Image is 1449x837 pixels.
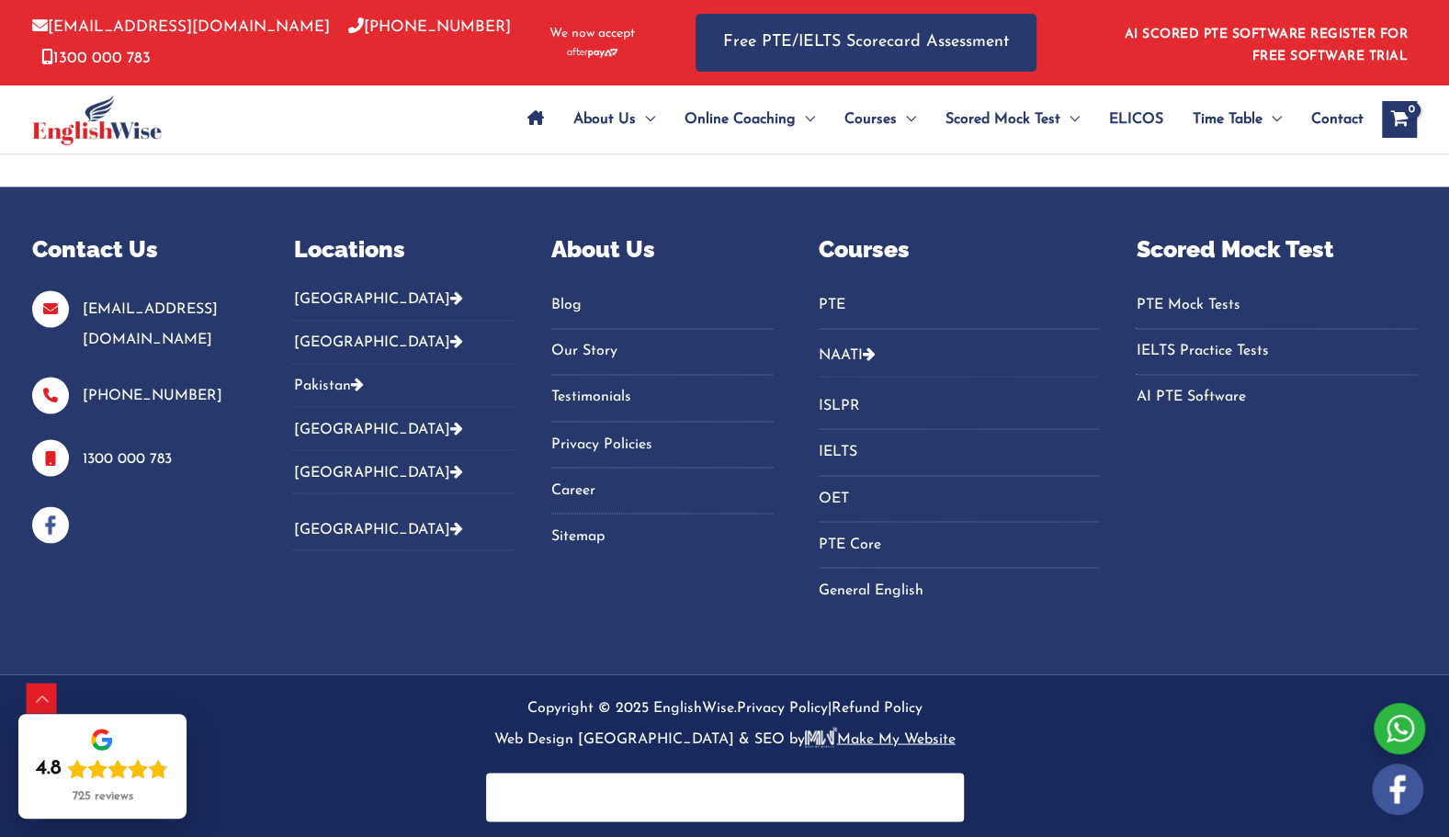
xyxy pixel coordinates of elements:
nav: Menu [1136,290,1417,413]
div: Rating: 4.8 out of 5 [36,756,168,782]
a: Career [551,475,773,505]
a: [PHONE_NUMBER] [83,389,222,403]
span: Menu Toggle [636,87,655,152]
a: PTE Core [819,529,1100,560]
a: View Shopping Cart, empty [1382,101,1417,138]
a: General English [819,575,1100,605]
a: PTE Mock Tests [1136,290,1417,321]
button: [GEOGRAPHIC_DATA] [293,450,515,493]
a: [EMAIL_ADDRESS][DOMAIN_NAME] [32,19,330,35]
div: 725 reviews [72,789,132,804]
button: [GEOGRAPHIC_DATA] [293,321,515,364]
img: white-facebook.png [1372,763,1423,815]
span: About Us [573,87,636,152]
a: Our Story [551,336,773,367]
a: About UsMenu Toggle [559,87,670,152]
aside: Footer Widget 4 [819,232,1100,628]
div: 4.8 [36,756,62,782]
a: Online CoachingMenu Toggle [670,87,830,152]
nav: Site Navigation: Main Menu [513,87,1364,152]
button: NAATI [819,334,1100,377]
a: Privacy Policies [551,429,773,459]
a: 1300 000 783 [41,51,151,66]
aside: Header Widget 1 [1114,13,1417,73]
a: [PHONE_NUMBER] [348,19,511,35]
p: Scored Mock Test [1136,232,1417,267]
aside: Footer Widget 2 [293,232,515,564]
span: Time Table [1193,87,1262,152]
a: AI SCORED PTE SOFTWARE REGISTER FOR FREE SOFTWARE TRIAL [1125,28,1409,63]
a: ISLPR [819,390,1100,421]
img: facebook-blue-icons.png [32,506,69,543]
a: Scored Mock TestMenu Toggle [931,87,1094,152]
a: IELTS [819,436,1100,467]
span: Menu Toggle [796,87,815,152]
img: Afterpay-Logo [567,48,617,58]
button: [GEOGRAPHIC_DATA] [293,407,515,450]
a: Blog [551,290,773,321]
span: We now accept [549,25,635,43]
span: Scored Mock Test [945,87,1060,152]
a: ELICOS [1094,87,1178,152]
img: cropped-ew-logo [32,95,162,145]
p: Courses [819,232,1100,267]
a: AI PTE Software [1136,382,1417,413]
a: Testimonials [551,382,773,413]
a: Sitemap [551,521,773,551]
a: IELTS Practice Tests [1136,336,1417,367]
a: CoursesMenu Toggle [830,87,931,152]
p: Contact Us [32,232,247,267]
p: About Us [551,232,773,267]
a: [EMAIL_ADDRESS][DOMAIN_NAME] [83,302,218,347]
a: Privacy Policy [737,700,828,715]
a: [GEOGRAPHIC_DATA] [293,522,462,537]
a: [GEOGRAPHIC_DATA] [293,465,462,480]
p: Locations [293,232,515,267]
span: Menu Toggle [1262,87,1282,152]
a: 1300 000 783 [83,451,172,466]
button: [GEOGRAPHIC_DATA] [293,290,515,321]
span: Contact [1311,87,1364,152]
button: [GEOGRAPHIC_DATA] [293,507,515,550]
aside: Footer Widget 3 [551,232,773,574]
a: Refund Policy [832,700,923,715]
aside: Footer Widget 1 [32,232,247,543]
span: ELICOS [1109,87,1163,152]
span: Courses [844,87,897,152]
a: Contact [1296,87,1364,152]
nav: Menu [819,290,1100,329]
nav: Menu [551,290,773,552]
span: Online Coaching [685,87,796,152]
img: make-logo [805,727,837,747]
nav: Menu [819,390,1100,605]
a: OET [819,483,1100,514]
u: Make My Website [805,731,956,746]
span: Menu Toggle [897,87,916,152]
button: Pakistan [293,364,515,407]
span: Menu Toggle [1060,87,1080,152]
a: Time TableMenu Toggle [1178,87,1296,152]
a: Free PTE/IELTS Scorecard Assessment [696,14,1036,72]
iframe: PayPal Message 2 [504,786,945,801]
a: PTE [819,290,1100,321]
p: Copyright © 2025 EnglishWise. | [32,693,1417,754]
a: NAATI [819,348,863,363]
a: Web Design [GEOGRAPHIC_DATA] & SEO bymake-logoMake My Website [494,731,956,746]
